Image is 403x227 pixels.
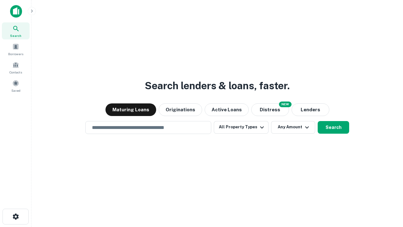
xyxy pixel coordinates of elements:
a: Search [2,22,30,39]
button: Originations [159,103,202,116]
button: Maturing Loans [105,103,156,116]
span: Search [10,33,21,38]
button: Search distressed loans with lien and other non-mortgage details. [251,103,289,116]
button: Active Loans [205,103,249,116]
a: Borrowers [2,41,30,58]
img: capitalize-icon.png [10,5,22,18]
button: All Property Types [214,121,269,134]
h3: Search lenders & loans, faster. [145,78,290,93]
span: Saved [11,88,20,93]
button: Search [318,121,349,134]
a: Saved [2,77,30,94]
div: NEW [279,102,292,107]
iframe: Chat Widget [372,177,403,207]
button: Any Amount [271,121,315,134]
span: Borrowers [8,51,23,56]
span: Contacts [9,70,22,75]
a: Contacts [2,59,30,76]
button: Lenders [292,103,329,116]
